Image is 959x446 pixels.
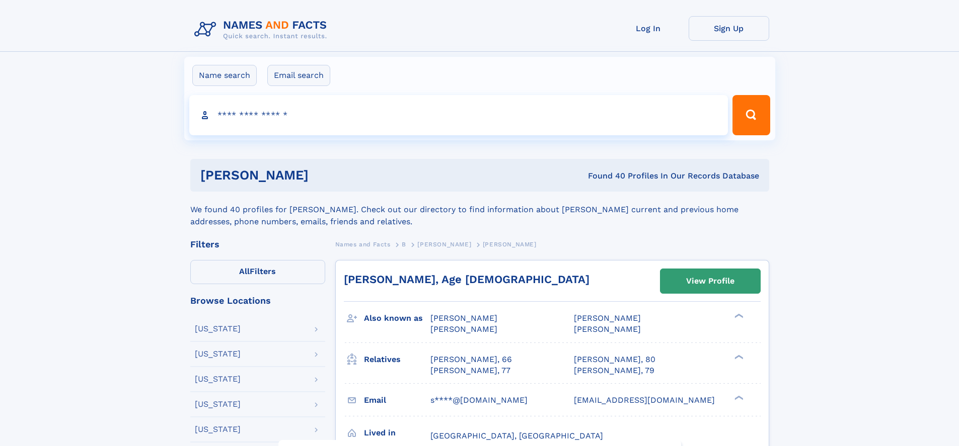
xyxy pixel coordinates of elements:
label: Filters [190,260,325,284]
a: [PERSON_NAME], 80 [574,354,655,365]
h3: Also known as [364,310,430,327]
div: Found 40 Profiles In Our Records Database [448,170,759,182]
h3: Relatives [364,351,430,368]
a: [PERSON_NAME], 77 [430,365,510,376]
div: [US_STATE] [195,425,241,433]
div: [US_STATE] [195,350,241,358]
span: [PERSON_NAME] [417,241,471,248]
a: Log In [608,16,689,41]
a: [PERSON_NAME], 79 [574,365,654,376]
span: [PERSON_NAME] [574,324,641,334]
span: [PERSON_NAME] [574,313,641,323]
a: Sign Up [689,16,769,41]
h3: Lived in [364,424,430,441]
div: [US_STATE] [195,400,241,408]
input: search input [189,95,728,135]
h1: [PERSON_NAME] [200,169,449,182]
label: Name search [192,65,257,86]
a: [PERSON_NAME], 66 [430,354,512,365]
span: All [239,266,250,276]
div: ❯ [732,313,744,319]
a: [PERSON_NAME] [417,238,471,250]
button: Search Button [732,95,770,135]
div: Browse Locations [190,296,325,305]
div: We found 40 profiles for [PERSON_NAME]. Check out our directory to find information about [PERSON... [190,192,769,228]
h3: Email [364,392,430,409]
div: [US_STATE] [195,325,241,333]
span: [PERSON_NAME] [483,241,537,248]
img: Logo Names and Facts [190,16,335,43]
span: [PERSON_NAME] [430,324,497,334]
span: [GEOGRAPHIC_DATA], [GEOGRAPHIC_DATA] [430,431,603,440]
span: [PERSON_NAME] [430,313,497,323]
a: Names and Facts [335,238,391,250]
div: ❯ [732,394,744,401]
div: [US_STATE] [195,375,241,383]
a: [PERSON_NAME], Age [DEMOGRAPHIC_DATA] [344,273,589,286]
div: ❯ [732,353,744,360]
div: View Profile [686,270,734,293]
label: Email search [267,65,330,86]
span: B [402,241,406,248]
span: [EMAIL_ADDRESS][DOMAIN_NAME] [574,395,715,405]
a: View Profile [660,269,760,293]
a: B [402,238,406,250]
div: Filters [190,240,325,249]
